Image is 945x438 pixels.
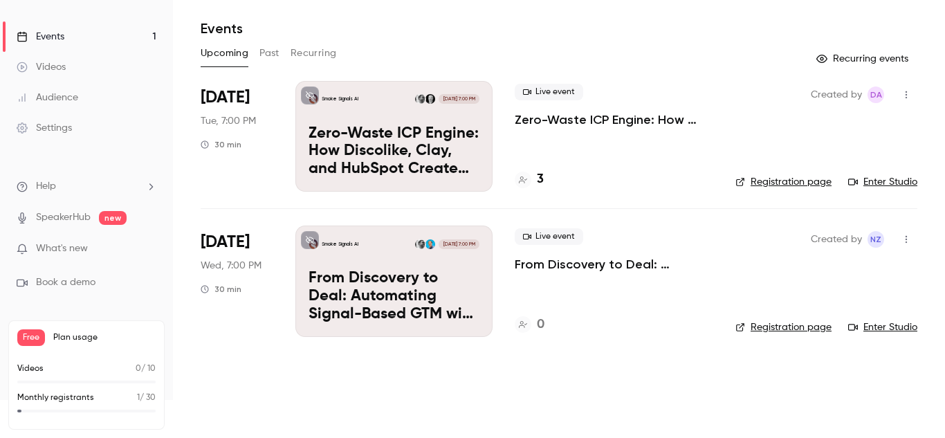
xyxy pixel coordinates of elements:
span: Created by [811,86,862,103]
span: [DATE] 7:00 PM [439,239,479,249]
a: Enter Studio [848,175,917,189]
span: Live event [515,228,583,245]
button: Recurring [291,42,337,64]
div: Videos [17,60,66,74]
div: Aug 26 Tue, 12:00 PM (America/New York) [201,81,273,192]
h1: Events [201,20,243,37]
a: 0 [515,316,544,334]
div: Settings [17,121,72,135]
span: Dimeji Adediran [868,86,884,103]
a: Zero-Waste ICP Engine: How Discolike, Clay, and HubSpot Create ROI-Ready AudiencesSmoke Signals A... [295,81,493,192]
p: Zero-Waste ICP Engine: How Discolike, Clay, and HubSpot Create ROI-Ready Audiences [309,125,479,179]
span: Live event [515,84,583,100]
span: Wed, 7:00 PM [201,259,262,273]
div: Audience [17,91,78,104]
span: Help [36,179,56,194]
span: [DATE] [201,231,250,253]
h4: 0 [537,316,544,334]
span: What's new [36,241,88,256]
span: Free [17,329,45,346]
a: Registration page [735,175,832,189]
h4: 3 [537,170,544,189]
iframe: Noticeable Trigger [140,243,156,255]
span: Plan usage [53,332,156,343]
a: From Discovery to Deal: Automating Signal-Based GTM with Fathom + HubSpotSmoke Signals AIArlo Hil... [295,226,493,336]
a: From Discovery to Deal: Automating Signal-Based GTM with Fathom + HubSpot [515,256,713,273]
div: 30 min [201,284,241,295]
span: DA [870,86,882,103]
a: Enter Studio [848,320,917,334]
img: George Rekouts [425,94,435,104]
div: Events [17,30,64,44]
p: Monthly registrants [17,392,94,404]
p: Smoke Signals AI [322,241,358,248]
img: Nick Zeckets [415,94,425,104]
span: Nick Zeckets [868,231,884,248]
div: 30 min [201,139,241,150]
a: 3 [515,170,544,189]
a: SpeakerHub [36,210,91,225]
span: NZ [870,231,881,248]
span: new [99,211,127,225]
p: Videos [17,363,44,375]
span: 1 [137,394,140,402]
span: Book a demo [36,275,95,290]
span: [DATE] [201,86,250,109]
span: Created by [811,231,862,248]
button: Upcoming [201,42,248,64]
a: Zero-Waste ICP Engine: How Discolike, Clay, and HubSpot Create ROI-Ready Audiences [515,111,713,128]
p: From Discovery to Deal: Automating Signal-Based GTM with Fathom + HubSpot [309,270,479,323]
button: Recurring events [810,48,917,70]
p: / 30 [137,392,156,404]
span: [DATE] 7:00 PM [439,94,479,104]
img: Arlo Hill [425,239,435,249]
span: Tue, 7:00 PM [201,114,256,128]
p: Smoke Signals AI [322,95,358,102]
p: / 10 [136,363,156,375]
img: Nick Zeckets [415,239,425,249]
div: Aug 27 Wed, 12:00 PM (America/New York) [201,226,273,336]
button: Past [259,42,279,64]
a: Registration page [735,320,832,334]
span: 0 [136,365,141,373]
li: help-dropdown-opener [17,179,156,194]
